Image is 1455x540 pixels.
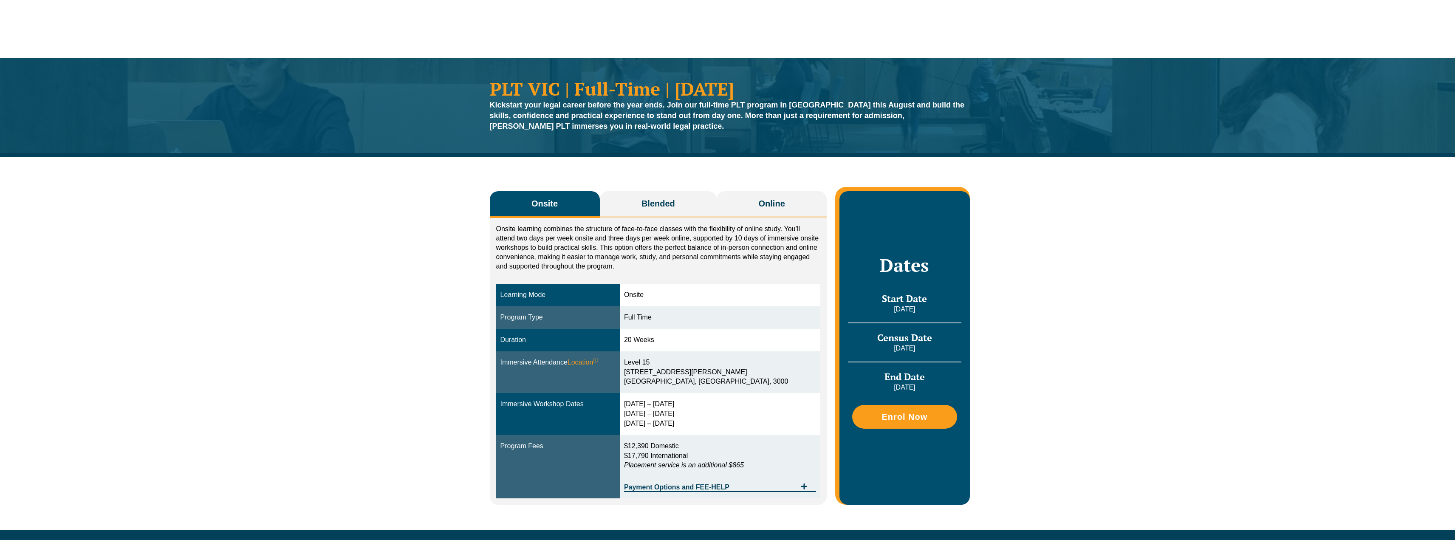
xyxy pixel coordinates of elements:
[531,198,558,209] span: Onsite
[490,101,965,130] strong: Kickstart your legal career before the year ends. Join our full-time PLT program in [GEOGRAPHIC_D...
[624,313,816,322] div: Full Time
[848,344,961,353] p: [DATE]
[624,442,679,450] span: $12,390 Domestic
[884,370,925,383] span: End Date
[500,313,616,322] div: Program Type
[624,290,816,300] div: Onsite
[490,79,966,98] h1: PLT VIC | Full-Time | [DATE]
[848,305,961,314] p: [DATE]
[500,358,616,368] div: Immersive Attendance
[624,358,816,387] div: Level 15 [STREET_ADDRESS][PERSON_NAME] [GEOGRAPHIC_DATA], [GEOGRAPHIC_DATA], 3000
[500,399,616,409] div: Immersive Workshop Dates
[500,290,616,300] div: Learning Mode
[500,335,616,345] div: Duration
[877,331,932,344] span: Census Date
[568,358,599,368] span: Location
[848,383,961,392] p: [DATE]
[641,198,675,209] span: Blended
[848,254,961,276] h2: Dates
[500,441,616,451] div: Program Fees
[852,405,957,429] a: Enrol Now
[882,292,927,305] span: Start Date
[624,452,688,459] span: $17,790 International
[624,484,797,491] span: Payment Options and FEE-HELP
[759,198,785,209] span: Online
[593,357,598,363] sup: ⓘ
[490,191,827,505] div: Tabs. Open items with Enter or Space, close with Escape and navigate using the Arrow keys.
[624,461,744,469] em: Placement service is an additional $865
[496,224,821,271] p: Onsite learning combines the structure of face-to-face classes with the flexibility of online stu...
[881,413,927,421] span: Enrol Now
[624,399,816,429] div: [DATE] – [DATE] [DATE] – [DATE] [DATE] – [DATE]
[624,335,816,345] div: 20 Weeks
